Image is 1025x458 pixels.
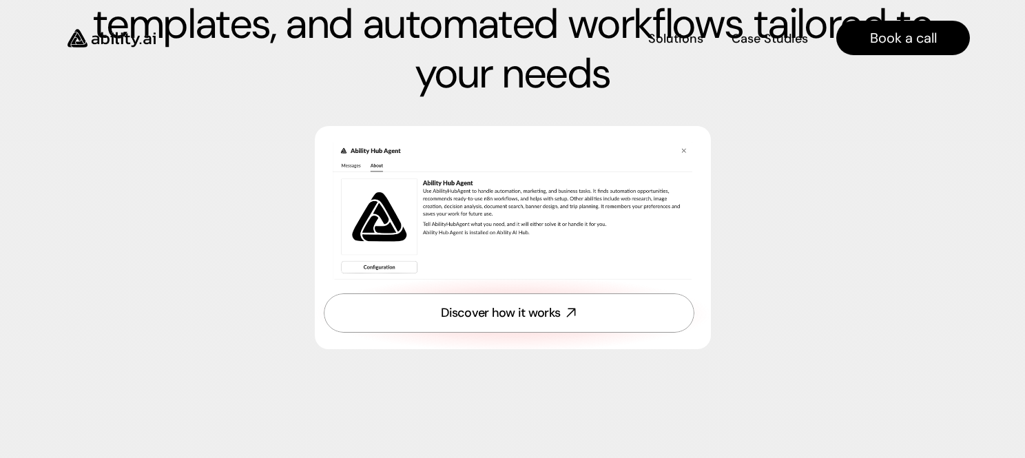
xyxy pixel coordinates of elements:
h4: Case Studies [732,30,808,48]
a: Case Studies [731,26,809,50]
nav: Main navigation [175,21,970,55]
a: Discover how it works [324,293,694,333]
h4: Solutions [648,30,703,48]
a: Book a call [836,21,970,55]
a: Solutions [648,26,703,50]
h4: Book a call [870,28,937,48]
div: Discover how it works [441,304,560,322]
